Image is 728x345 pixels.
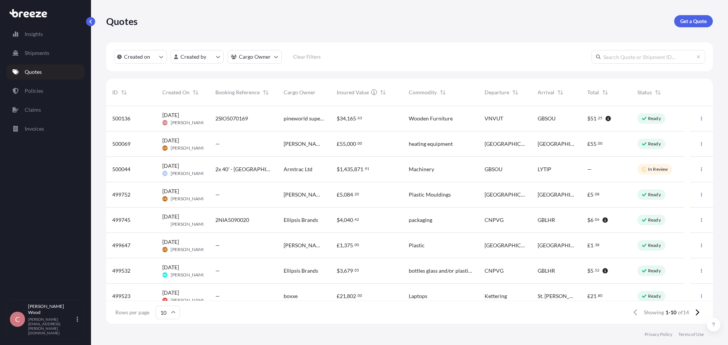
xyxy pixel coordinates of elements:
[355,193,359,195] span: 20
[601,88,610,97] button: Sort
[340,167,343,172] span: 1
[340,243,343,248] span: 1
[6,102,85,117] a: Claims
[346,293,347,299] span: ,
[485,191,526,198] span: [GEOGRAPHIC_DATA]
[6,64,85,80] a: Quotes
[25,87,43,95] p: Policies
[644,309,664,316] span: Showing
[595,193,599,195] span: 08
[286,51,328,63] button: Clear Filters
[378,88,388,97] button: Sort
[648,217,661,223] p: Ready
[485,140,526,148] span: [GEOGRAPHIC_DATA]
[284,165,312,173] span: Armtrac Ltd
[678,331,704,337] p: Terms of Use
[337,268,340,273] span: $
[364,167,364,170] span: .
[587,243,590,248] span: £
[340,217,343,223] span: 4
[598,294,602,297] span: 80
[344,167,353,172] span: 435
[597,117,598,119] span: .
[261,88,270,97] button: Sort
[587,217,590,223] span: $
[340,141,346,147] span: 55
[347,116,356,121] span: 165
[665,309,676,316] span: 1-10
[293,53,321,61] p: Clear Filters
[112,140,130,148] span: 500069
[538,242,576,249] span: [GEOGRAPHIC_DATA]
[648,141,661,147] p: Ready
[115,309,149,316] span: Rows per page
[25,125,44,133] p: Invoices
[114,50,167,64] button: createdOn Filter options
[340,268,343,273] span: 3
[344,192,353,197] span: 084
[355,218,359,221] span: 42
[337,167,340,172] span: $
[590,243,593,248] span: 1
[648,242,661,248] p: Ready
[538,115,555,122] span: GBSOU
[590,217,593,223] span: 6
[162,271,167,279] span: MG
[438,88,447,97] button: Sort
[353,218,354,221] span: .
[215,267,220,275] span: —
[162,89,190,96] span: Created On
[598,117,602,119] span: 25
[284,267,318,275] span: Ellipsis Brands
[598,142,602,145] span: 00
[409,89,437,96] span: Commodity
[28,317,75,335] p: [PERSON_NAME][EMAIL_ADDRESS][PERSON_NAME][DOMAIN_NAME]
[587,192,590,197] span: £
[594,269,595,272] span: .
[538,89,554,96] span: Arrival
[485,115,503,122] span: VNVUT
[163,144,167,152] span: GR
[343,167,344,172] span: ,
[227,50,282,64] button: cargoOwner Filter options
[587,165,592,173] span: —
[112,292,130,300] span: 499523
[215,89,260,96] span: Booking Reference
[337,217,340,223] span: $
[485,267,504,275] span: CNPVG
[215,140,220,148] span: —
[337,243,340,248] span: £
[409,242,425,249] span: Plastic
[587,141,590,147] span: £
[538,140,576,148] span: [GEOGRAPHIC_DATA]
[343,192,344,197] span: ,
[637,89,652,96] span: Status
[648,166,668,172] p: In Review
[112,165,130,173] span: 500044
[485,165,502,173] span: GBSOU
[409,216,432,224] span: packaging
[538,267,555,275] span: GBLHR
[356,294,357,297] span: .
[162,289,179,297] span: [DATE]
[215,216,249,224] span: 2NIA5090020
[674,15,713,27] a: Get a Quote
[358,117,362,119] span: 63
[171,50,224,64] button: createdBy Filter options
[353,167,354,172] span: ,
[353,269,354,272] span: .
[180,53,206,61] p: Created by
[171,170,207,176] span: [PERSON_NAME]
[337,116,340,121] span: $
[163,297,166,304] span: JT
[162,119,167,126] span: CW
[284,191,325,198] span: [PERSON_NAME] GLOBAL
[355,269,359,272] span: 05
[344,217,353,223] span: 040
[162,137,179,144] span: [DATE]
[409,292,427,300] span: Laptops
[590,293,596,299] span: 21
[409,115,453,122] span: Wooden Furniture
[124,53,150,61] p: Created on
[162,238,179,246] span: [DATE]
